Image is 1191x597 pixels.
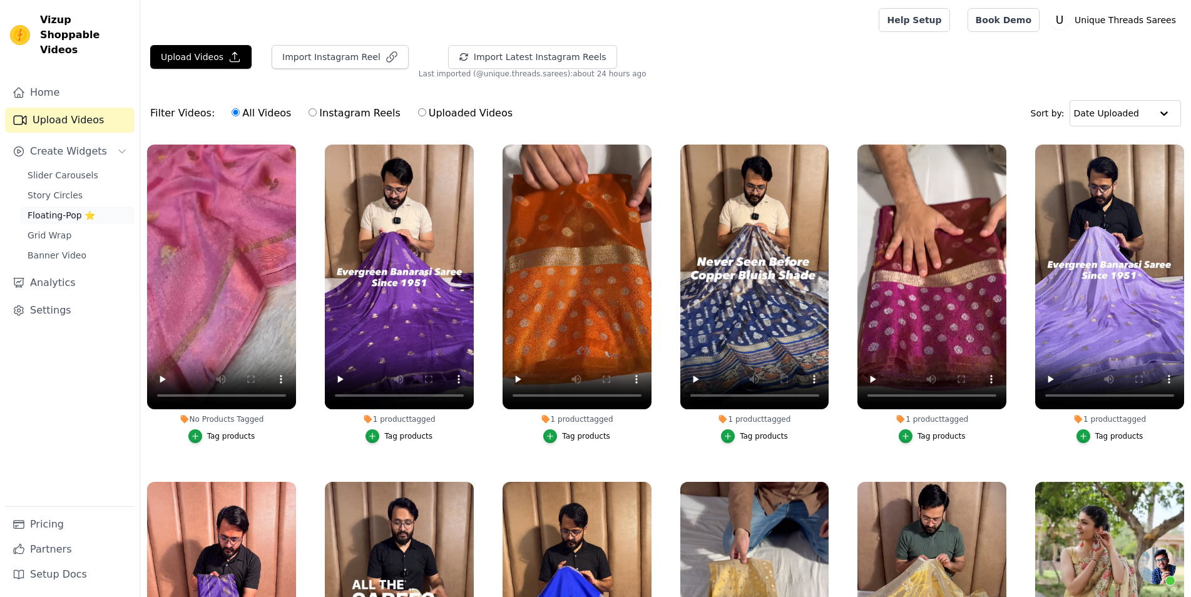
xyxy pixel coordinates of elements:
[207,431,255,441] div: Tag products
[40,13,130,58] span: Vizup Shoppable Videos
[28,169,98,181] span: Slider Carousels
[1031,100,1182,126] div: Sort by:
[680,414,829,424] div: 1 product tagged
[562,431,610,441] div: Tag products
[147,414,296,424] div: No Products Tagged
[418,108,426,116] input: Uploaded Videos
[721,429,788,443] button: Tag products
[417,105,513,121] label: Uploaded Videos
[188,429,255,443] button: Tag products
[1070,9,1181,31] p: Unique Threads Sarees
[448,45,617,69] button: Import Latest Instagram Reels
[384,431,432,441] div: Tag products
[308,105,401,121] label: Instagram Reels
[30,144,107,159] span: Create Widgets
[879,8,949,32] a: Help Setup
[419,69,647,79] span: Last imported (@ unique.threads.sarees ): about 24 hours ago
[28,189,83,202] span: Story Circles
[5,139,135,164] button: Create Widgets
[232,108,240,116] input: All Videos
[857,414,1006,424] div: 1 product tagged
[20,166,135,184] a: Slider Carousels
[28,229,71,242] span: Grid Wrap
[365,429,432,443] button: Tag products
[1076,429,1143,443] button: Tag products
[1095,431,1143,441] div: Tag products
[5,562,135,587] a: Setup Docs
[20,207,135,224] a: Floating-Pop ⭐
[543,429,610,443] button: Tag products
[5,80,135,105] a: Home
[899,429,966,443] button: Tag products
[740,431,788,441] div: Tag products
[1056,14,1064,26] text: U
[1138,547,1176,584] div: Open chat
[5,270,135,295] a: Analytics
[503,414,652,424] div: 1 product tagged
[325,414,474,424] div: 1 product tagged
[20,227,135,244] a: Grid Wrap
[918,431,966,441] div: Tag products
[150,99,519,128] div: Filter Videos:
[28,249,86,262] span: Banner Video
[5,537,135,562] a: Partners
[272,45,409,69] button: Import Instagram Reel
[10,25,30,45] img: Vizup
[5,512,135,537] a: Pricing
[309,108,317,116] input: Instagram Reels
[20,247,135,264] a: Banner Video
[20,186,135,204] a: Story Circles
[5,298,135,323] a: Settings
[150,45,252,69] button: Upload Videos
[1050,9,1181,31] button: U Unique Threads Sarees
[1035,414,1184,424] div: 1 product tagged
[28,209,95,222] span: Floating-Pop ⭐
[231,105,292,121] label: All Videos
[968,8,1040,32] a: Book Demo
[5,108,135,133] a: Upload Videos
